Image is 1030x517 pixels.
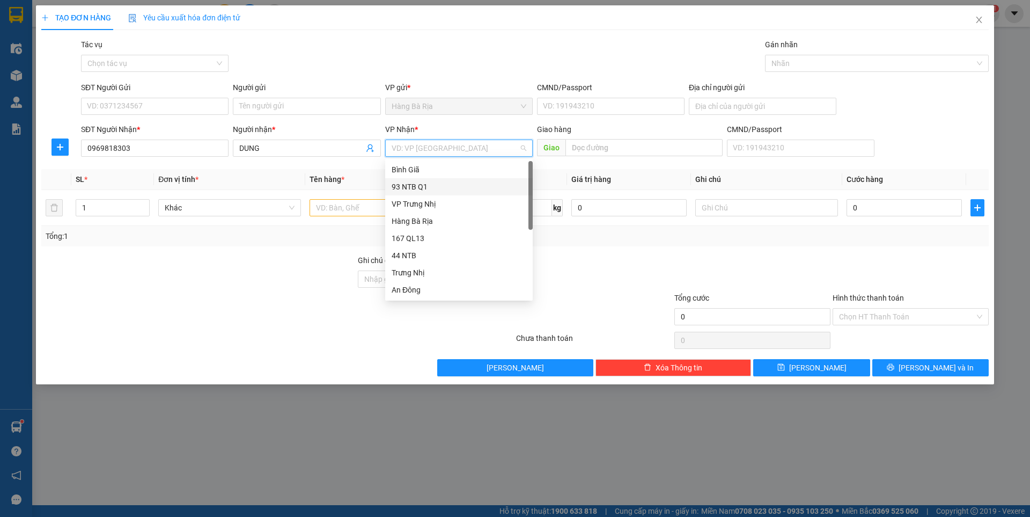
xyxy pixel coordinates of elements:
[128,14,137,23] img: icon
[847,175,883,184] span: Cước hàng
[695,199,838,216] input: Ghi Chú
[674,294,709,302] span: Tổng cước
[887,363,894,372] span: printer
[310,175,344,184] span: Tên hàng
[392,215,526,227] div: Hàng Bà Rịa
[51,139,69,156] button: plus
[385,82,533,93] div: VP gửi
[358,271,514,288] input: Ghi chú đơn hàng
[385,247,533,264] div: 44 NTB
[385,230,533,247] div: 167 QL13
[41,14,49,21] span: plus
[656,362,702,374] span: Xóa Thông tin
[833,294,904,302] label: Hình thức thanh toán
[537,139,565,156] span: Giao
[165,200,295,216] span: Khác
[899,362,974,374] span: [PERSON_NAME] và In
[81,82,229,93] div: SĐT Người Gửi
[5,5,43,43] img: logo.jpg
[385,178,533,195] div: 93 NTB Q1
[385,195,533,213] div: VP Trưng Nhị
[537,82,685,93] div: CMND/Passport
[437,359,593,376] button: [PERSON_NAME]
[310,199,452,216] input: VD: Bàn, Ghế
[789,362,847,374] span: [PERSON_NAME]
[644,363,651,372] span: delete
[385,264,533,281] div: Trưng Nhị
[392,98,526,114] span: Hàng Bà Rịa
[975,16,983,24] span: close
[537,125,571,134] span: Giao hàng
[74,46,143,57] li: VP 167 QL13
[571,199,687,216] input: 0
[385,213,533,230] div: Hàng Bà Rịa
[487,362,544,374] span: [PERSON_NAME]
[777,363,785,372] span: save
[41,13,111,22] span: TẠO ĐƠN HÀNG
[392,198,526,210] div: VP Trưng Nhị
[5,5,156,26] li: Hoa Mai
[233,82,380,93] div: Người gửi
[52,143,68,151] span: plus
[366,144,374,152] span: user-add
[76,175,84,184] span: SL
[392,181,526,193] div: 93 NTB Q1
[5,60,13,67] span: environment
[46,199,63,216] button: delete
[46,230,398,242] div: Tổng: 1
[571,175,611,184] span: Giá trị hàng
[358,256,417,265] label: Ghi chú đơn hàng
[565,139,723,156] input: Dọc đường
[5,46,74,57] li: VP Hàng Bà Rịa
[753,359,870,376] button: save[PERSON_NAME]
[233,123,380,135] div: Người nhận
[81,40,102,49] label: Tác vụ
[971,203,984,212] span: plus
[81,123,229,135] div: SĐT Người Nhận
[392,250,526,261] div: 44 NTB
[727,123,874,135] div: CMND/Passport
[689,98,836,115] input: Địa chỉ của người gửi
[964,5,994,35] button: Close
[5,59,63,79] b: QL51, PPhước Trung, TPBà Rịa
[691,169,842,190] th: Ghi chú
[74,60,82,67] span: environment
[385,125,415,134] span: VP Nhận
[385,161,533,178] div: Bình Giã
[515,332,673,351] div: Chưa thanh toán
[392,284,526,296] div: An Đông
[765,40,798,49] label: Gán nhãn
[392,164,526,176] div: Bình Giã
[595,359,752,376] button: deleteXóa Thông tin
[689,82,836,93] div: Địa chỉ người gửi
[158,175,198,184] span: Đơn vị tính
[872,359,989,376] button: printer[PERSON_NAME] và In
[128,13,240,22] span: Yêu cầu xuất hóa đơn điện tử
[970,199,984,216] button: plus
[552,199,563,216] span: kg
[392,232,526,244] div: 167 QL13
[392,267,526,279] div: Trưng Nhị
[385,281,533,298] div: An Đông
